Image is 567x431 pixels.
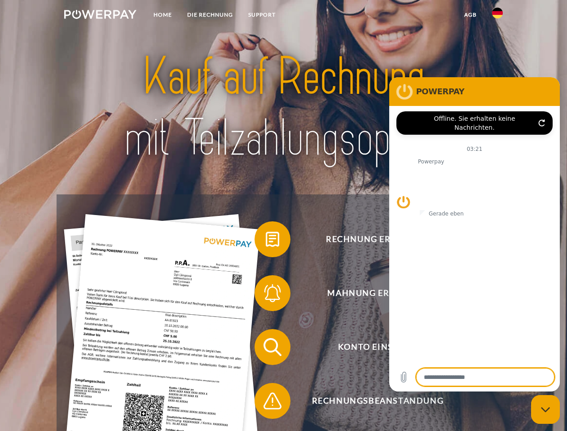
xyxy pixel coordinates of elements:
span: Mahnung erhalten? [268,275,488,311]
a: DIE RECHNUNG [180,7,241,23]
span: Rechnung erhalten? [268,221,488,257]
button: Rechnungsbeanstandung [255,383,488,419]
img: title-powerpay_de.svg [86,43,481,172]
img: qb_search.svg [261,336,284,358]
a: SUPPORT [241,7,283,23]
img: qb_warning.svg [261,390,284,412]
img: qb_bill.svg [261,228,284,251]
button: Rechnung erhalten? [255,221,488,257]
button: Konto einsehen [255,329,488,365]
img: logo-powerpay-white.svg [64,10,136,19]
span: Rechnungsbeanstandung [268,383,488,419]
iframe: Messaging-Fenster [389,77,560,391]
img: qb_bell.svg [261,282,284,304]
a: agb [457,7,484,23]
img: de [492,8,503,18]
iframe: Schaltfläche zum Öffnen des Messaging-Fensters; Konversation läuft [531,395,560,424]
button: Mahnung erhalten? [255,275,488,311]
span: Konto einsehen [268,329,488,365]
a: Home [146,7,180,23]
